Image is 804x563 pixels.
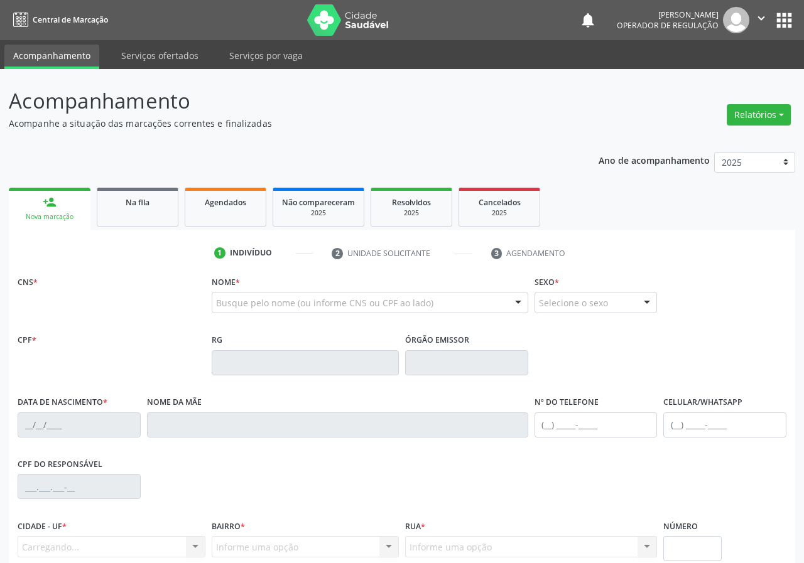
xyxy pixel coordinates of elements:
p: Acompanhamento [9,85,559,117]
a: Serviços por vaga [220,45,312,67]
a: Serviços ofertados [112,45,207,67]
span: Cancelados [479,197,521,208]
img: img [723,7,749,33]
label: Sexo [535,272,559,292]
span: Resolvidos [392,197,431,208]
p: Acompanhe a situação das marcações correntes e finalizadas [9,117,559,130]
span: Na fila [126,197,149,208]
label: Nome [212,272,240,292]
div: 2025 [468,208,531,218]
label: CNS [18,272,38,292]
label: RG [212,331,222,350]
span: Busque pelo nome (ou informe CNS ou CPF ao lado) [216,296,433,309]
label: Rua [405,517,425,536]
button: Relatórios [727,104,791,126]
label: Celular/WhatsApp [663,393,742,412]
span: Central de Marcação [33,14,108,25]
label: Bairro [212,517,245,536]
label: Número [663,517,698,536]
label: Nº do Telefone [535,393,599,412]
i:  [754,11,768,25]
input: ___.___.___-__ [18,474,141,499]
a: Acompanhamento [4,45,99,69]
label: CPF [18,331,36,350]
span: Agendados [205,197,246,208]
span: Não compareceram [282,197,355,208]
label: CPF do responsável [18,455,102,475]
button: notifications [579,11,597,29]
div: person_add [43,195,57,209]
a: Central de Marcação [9,9,108,30]
button: apps [773,9,795,31]
button:  [749,7,773,33]
div: 2025 [380,208,443,218]
p: Ano de acompanhamento [599,152,710,168]
div: Nova marcação [18,212,82,222]
span: Selecione o sexo [539,296,608,309]
label: Data de nascimento [18,393,107,412]
input: (__) _____-_____ [663,412,786,437]
label: Nome da mãe [147,393,202,412]
div: [PERSON_NAME] [617,9,719,20]
input: __/__/____ [18,412,141,437]
label: Órgão emissor [405,331,469,350]
div: 1 [214,247,225,259]
div: Indivíduo [230,247,272,259]
input: (__) _____-_____ [535,412,658,437]
span: Operador de regulação [617,20,719,31]
div: 2025 [282,208,355,218]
